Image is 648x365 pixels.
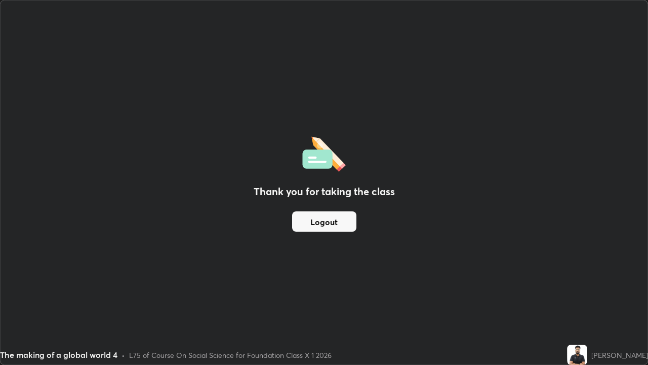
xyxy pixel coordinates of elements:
button: Logout [292,211,356,232]
h2: Thank you for taking the class [254,184,395,199]
div: [PERSON_NAME] [591,350,648,360]
img: 54be91a338354642bd9354b8925e57c4.jpg [567,345,587,365]
img: offlineFeedback.1438e8b3.svg [302,133,346,172]
div: L75 of Course On Social Science for Foundation Class X 1 2026 [129,350,332,360]
div: • [121,350,125,360]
